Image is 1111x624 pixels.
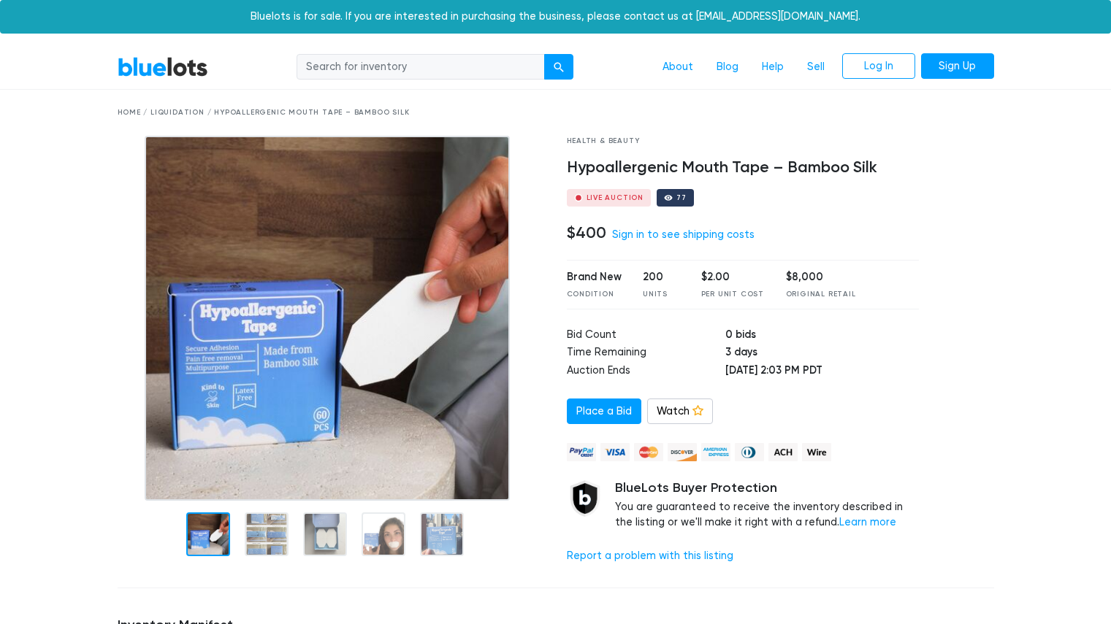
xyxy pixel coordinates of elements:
[567,289,622,300] div: Condition
[145,136,510,501] img: 51c8f66d-7506-4459-a2de-83458118e1b1-1759867635.jpg
[647,398,713,425] a: Watch
[735,443,764,461] img: diners_club-c48f30131b33b1bb0e5d0e2dbd43a8bea4cb12cb2961413e2f4250e06c020426.png
[768,443,798,461] img: ach-b7992fed28a4f97f893c574229be66187b9afb3f1a8d16a4691d3d3140a8ab00.png
[725,344,919,363] td: 3 days
[297,54,545,80] input: Search for inventory
[643,269,679,285] div: 200
[668,443,697,461] img: discover-82be18ecfda2d062aad2762c1ca80e2d36a4073d45c9e0ffae68cd515fbd3d32.png
[839,516,896,528] a: Learn more
[676,194,687,201] div: 77
[750,53,795,81] a: Help
[634,443,663,461] img: mastercard-42073d1d8d11d6635de4c079ffdb20a4f30a903dc55d1612383a1b395dd17f39.png
[567,550,733,562] a: Report a problem with this listing
[725,327,919,345] td: 0 bids
[725,363,919,381] td: [DATE] 2:03 PM PDT
[118,107,994,118] div: Home / Liquidation / Hypoallergenic Mouth Tape – Bamboo Silk
[786,269,856,285] div: $8,000
[567,327,725,345] td: Bid Count
[701,443,730,461] img: american_express-ae2a9f97a040b4b41f6397f7637041a5861d5f99d0716c09922aba4e24c8547d.png
[567,344,725,363] td: Time Remaining
[600,443,630,461] img: visa-79caf175f036a155110d1892330093d4c38f53c55c9ec9e2c3a54a56571784bb.png
[567,223,606,242] h4: $400
[567,363,725,381] td: Auction Ends
[701,269,764,285] div: $2.00
[612,228,755,241] a: Sign in to see shipping costs
[118,56,208,77] a: BlueLots
[842,53,915,80] a: Log In
[567,158,920,177] h4: Hypoallergenic Mouth Tape – Bamboo Silk
[921,53,994,80] a: Sign Up
[705,53,750,81] a: Blog
[651,53,705,81] a: About
[615,480,920,531] div: You are guaranteed to receive the inventory described in the listing or we'll make it right with ...
[701,289,764,300] div: Per Unit Cost
[587,194,644,201] div: Live Auction
[567,136,920,147] div: Health & Beauty
[786,289,856,300] div: Original Retail
[567,269,622,285] div: Brand New
[643,289,679,300] div: Units
[615,480,920,496] h5: BlueLots Buyer Protection
[567,480,603,517] img: buyer_protection_shield-3b65640a83011c7d3ede35a8e5a80bfdfaa6a97447f0071c1475b91a4b0b3d01.png
[795,53,836,81] a: Sell
[567,443,596,461] img: paypal_credit-80455e56f6e1299e8d57f40c0dcee7b8cd4ae79b9eccbfc37e2480457ba36de9.png
[802,443,831,461] img: wire-908396882fe19aaaffefbd8e17b12f2f29708bd78693273c0e28e3a24408487f.png
[567,398,641,425] a: Place a Bid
